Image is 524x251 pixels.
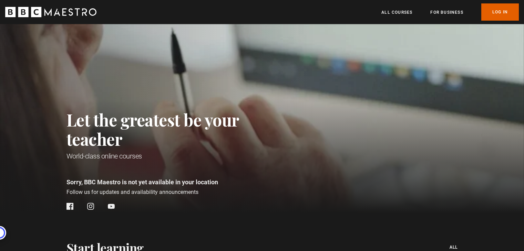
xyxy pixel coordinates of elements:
[481,3,519,21] a: Log In
[66,177,270,187] p: Sorry, BBC Maestro is not yet available in your location
[381,3,519,21] nav: Primary
[66,151,270,161] h1: World-class online courses
[5,7,96,17] svg: BBC Maestro
[66,188,270,196] p: Follow us for updates and availability announcements
[381,9,412,16] a: All Courses
[66,110,270,149] h2: Let the greatest be your teacher
[430,9,463,16] a: For business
